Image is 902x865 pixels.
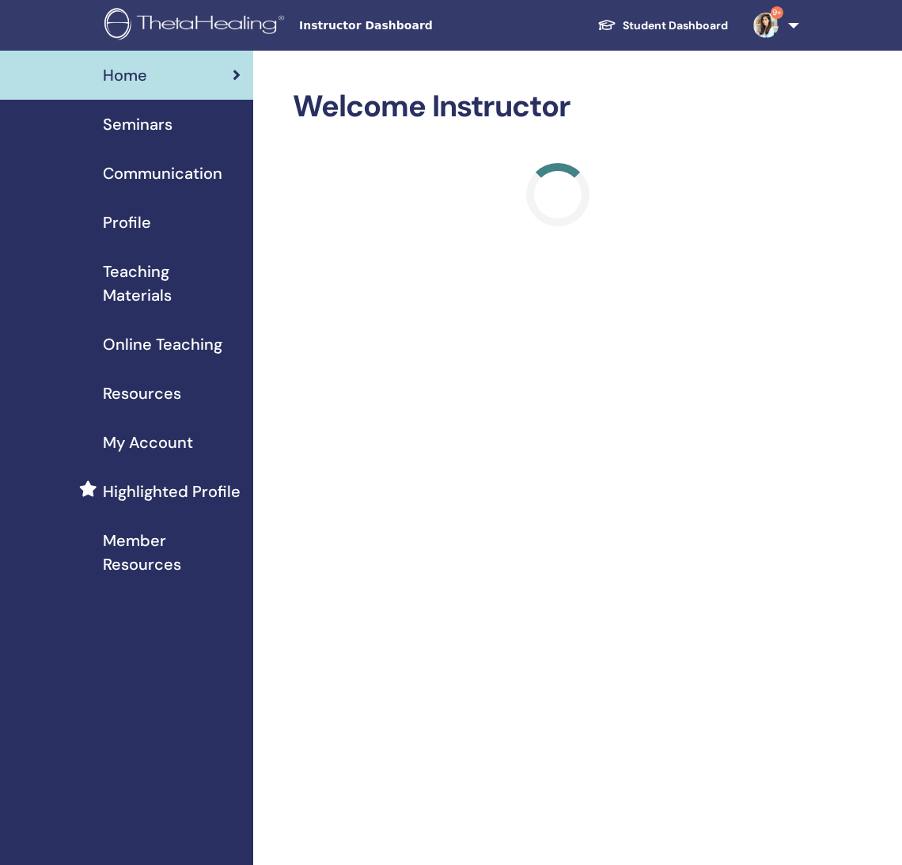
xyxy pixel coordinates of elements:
[103,332,222,356] span: Online Teaching
[103,112,172,136] span: Seminars
[103,161,222,185] span: Communication
[103,260,241,307] span: Teaching Materials
[753,13,779,38] img: default.jpg
[771,6,783,19] span: 9+
[299,17,536,34] span: Instructor Dashboard
[103,211,151,234] span: Profile
[103,431,193,454] span: My Account
[103,480,241,503] span: Highlighted Profile
[597,18,616,32] img: graduation-cap-white.svg
[585,11,741,40] a: Student Dashboard
[103,63,147,87] span: Home
[104,8,290,44] img: logo.png
[103,381,181,405] span: Resources
[293,89,823,125] h2: Welcome Instructor
[103,529,241,576] span: Member Resources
